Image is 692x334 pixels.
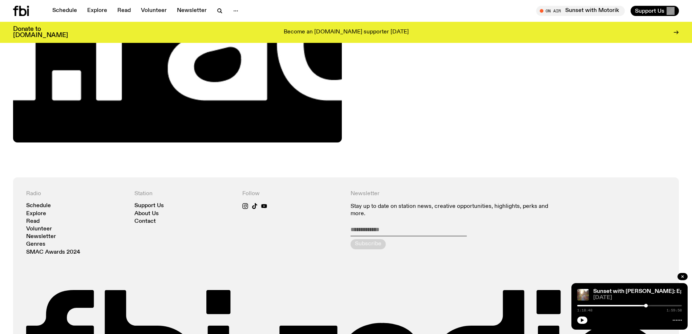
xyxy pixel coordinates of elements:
[134,219,156,224] a: Contact
[667,309,682,312] span: 1:59:58
[134,211,159,217] a: About Us
[113,6,135,16] a: Read
[577,309,592,312] span: 1:18:48
[26,203,51,209] a: Schedule
[242,190,342,197] h4: Follow
[351,203,558,217] p: Stay up to date on station news, creative opportunities, highlights, perks and more.
[351,239,386,249] button: Subscribe
[26,242,45,247] a: Genres
[26,190,126,197] h4: Radio
[26,211,46,217] a: Explore
[536,6,625,16] button: On AirSunset with Motorik
[83,6,112,16] a: Explore
[26,219,40,224] a: Read
[593,295,682,301] span: [DATE]
[26,234,56,240] a: Newsletter
[134,190,234,197] h4: Station
[284,29,409,36] p: Become an [DOMAIN_NAME] supporter [DATE]
[13,26,68,39] h3: Donate to [DOMAIN_NAME]
[48,6,81,16] a: Schedule
[173,6,211,16] a: Newsletter
[26,226,52,232] a: Volunteer
[635,8,664,14] span: Support Us
[26,250,80,255] a: SMAC Awards 2024
[137,6,171,16] a: Volunteer
[351,190,558,197] h4: Newsletter
[631,6,679,16] button: Support Us
[134,203,164,209] a: Support Us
